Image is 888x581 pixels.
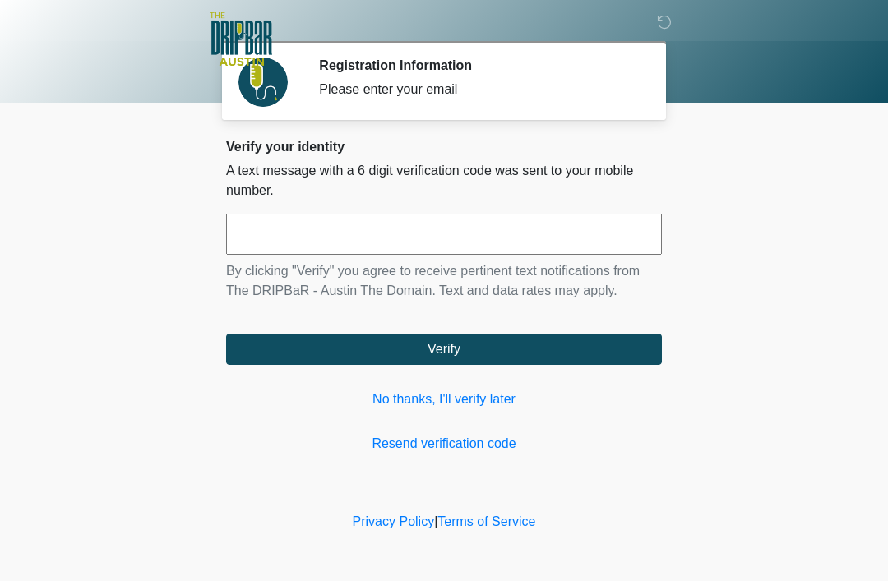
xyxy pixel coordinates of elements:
a: Resend verification code [226,434,662,454]
p: A text message with a 6 digit verification code was sent to your mobile number. [226,161,662,201]
div: Please enter your email [319,80,637,99]
p: By clicking "Verify" you agree to receive pertinent text notifications from The DRIPBaR - Austin ... [226,261,662,301]
img: The DRIPBaR - Austin The Domain Logo [210,12,272,66]
h2: Verify your identity [226,139,662,154]
a: No thanks, I'll verify later [226,390,662,409]
button: Verify [226,334,662,365]
a: Privacy Policy [353,514,435,528]
a: | [434,514,437,528]
img: Agent Avatar [238,58,288,107]
a: Terms of Service [437,514,535,528]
